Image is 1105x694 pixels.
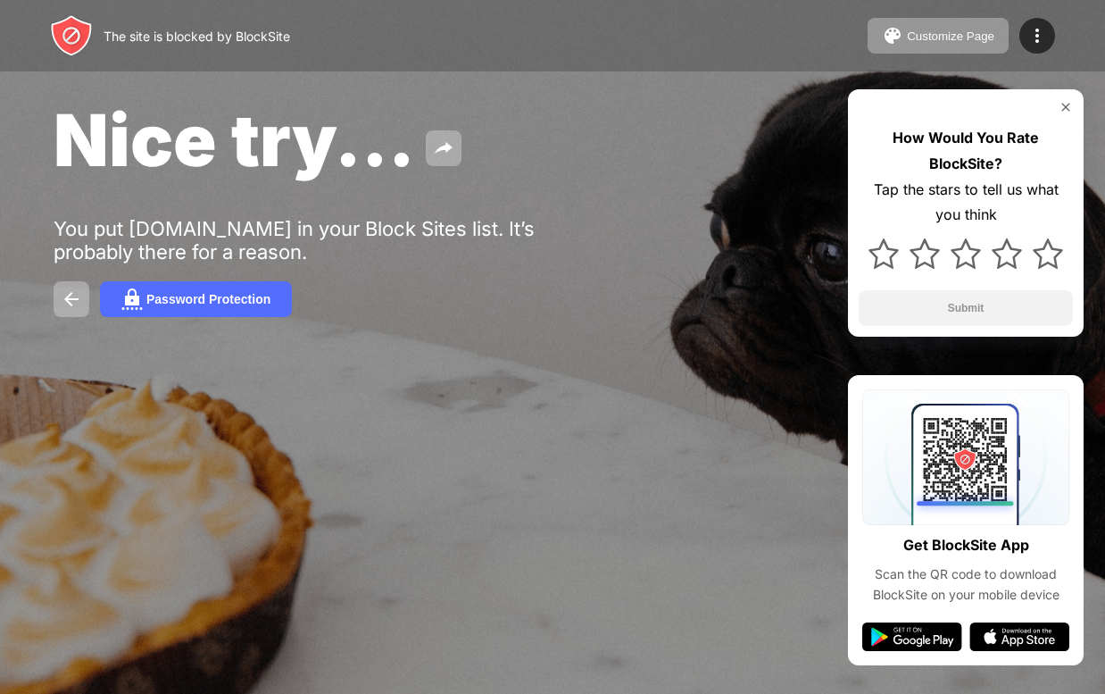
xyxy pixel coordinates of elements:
img: google-play.svg [862,623,962,651]
div: You put [DOMAIN_NAME] in your Block Sites list. It’s probably there for a reason. [54,217,605,263]
div: The site is blocked by BlockSite [104,29,290,44]
img: star.svg [910,238,940,269]
img: app-store.svg [969,623,1069,651]
button: Customize Page [868,18,1009,54]
button: Submit [859,290,1073,326]
img: menu-icon.svg [1026,25,1048,46]
img: qrcode.svg [862,389,1069,525]
iframe: Banner [54,469,476,673]
img: star.svg [992,238,1022,269]
img: header-logo.svg [50,14,93,57]
img: rate-us-close.svg [1059,100,1073,114]
div: Scan the QR code to download BlockSite on your mobile device [862,564,1069,605]
img: star.svg [868,238,899,269]
div: Password Protection [146,292,270,306]
div: How Would You Rate BlockSite? [859,125,1073,177]
div: Get BlockSite App [903,532,1029,558]
img: star.svg [1033,238,1063,269]
div: Customize Page [907,29,994,43]
img: back.svg [61,288,82,310]
img: share.svg [433,138,454,159]
button: Password Protection [100,281,292,317]
img: pallet.svg [882,25,903,46]
img: star.svg [951,238,981,269]
div: Tap the stars to tell us what you think [859,177,1073,229]
span: Nice try... [54,96,415,183]
img: password.svg [121,288,143,310]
